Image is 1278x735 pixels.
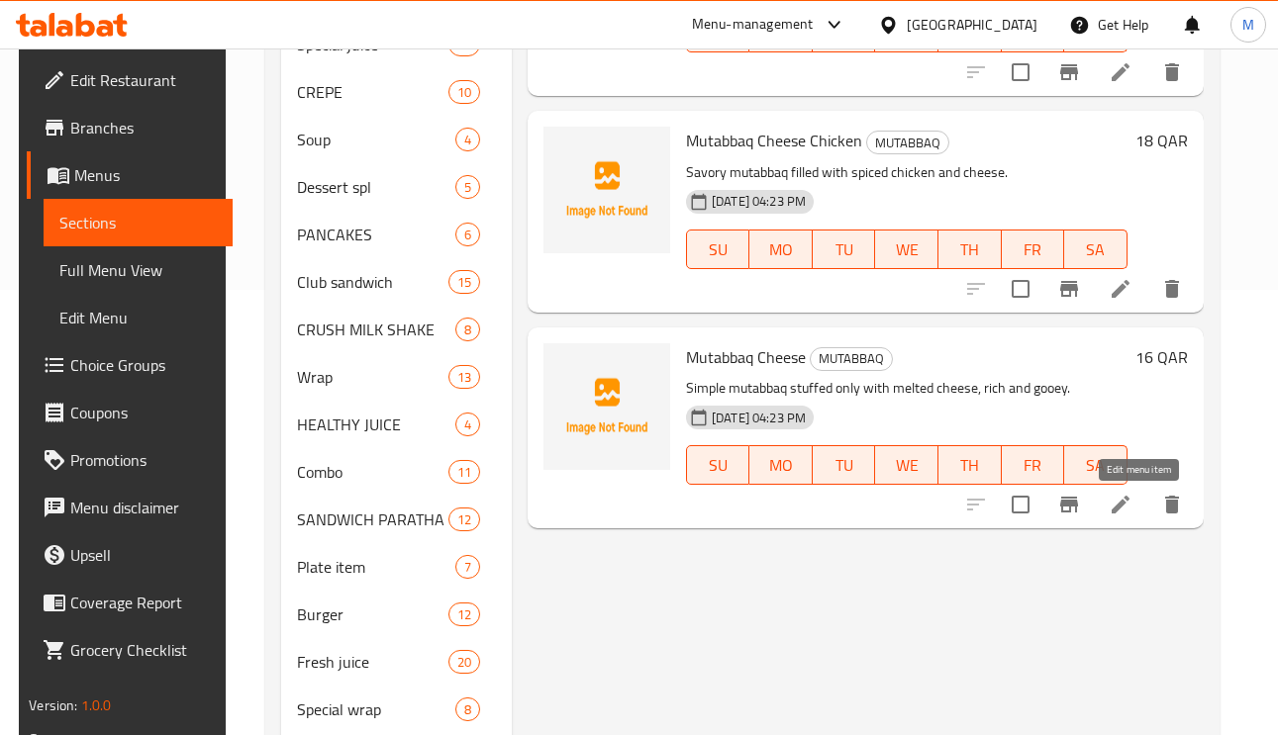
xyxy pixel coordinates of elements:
span: Soup [297,128,455,151]
button: Branch-specific-item [1045,265,1093,313]
div: Plate item7 [281,543,512,591]
a: Edit Restaurant [27,56,233,104]
a: Menu disclaimer [27,484,233,531]
span: Select to update [1000,484,1041,525]
span: 5 [456,178,479,197]
button: MO [749,230,813,269]
button: delete [1148,265,1196,313]
span: 4 [456,415,479,434]
span: Mutabbaq Cheese [686,342,806,372]
button: SA [1064,445,1128,485]
span: Menus [74,163,217,187]
div: items [455,223,480,246]
a: Edit menu item [1109,60,1132,84]
button: TH [938,230,1002,269]
span: SU [695,235,741,264]
div: items [448,80,480,104]
span: WE [883,451,931,480]
a: Full Menu View [44,246,233,294]
span: Promotions [70,448,217,472]
div: SANDWICH PARATHA12 [281,496,512,543]
div: items [455,128,480,151]
span: Choice Groups [70,353,217,377]
span: TU [821,451,868,480]
span: Edit Restaurant [70,68,217,92]
div: Special wrap8 [281,686,512,733]
button: SA [1064,230,1128,269]
div: Dessert spl5 [281,163,512,211]
span: Menu disclaimer [70,496,217,519]
button: TU [813,445,876,485]
button: TU [813,230,876,269]
span: FR [1010,451,1057,480]
span: MUTABBAQ [811,347,892,370]
div: items [448,650,480,674]
div: [GEOGRAPHIC_DATA] [907,14,1037,36]
span: MUTABBAQ [867,132,948,154]
span: PANCAKES [297,223,455,246]
span: MO [757,235,805,264]
div: items [455,697,480,721]
div: Soup4 [281,116,512,163]
div: items [455,555,480,579]
span: M [1242,14,1254,36]
div: items [448,270,480,294]
div: HEALTHY JUICE4 [281,401,512,448]
span: 4 [456,131,479,149]
a: Menus [27,151,233,199]
div: HEALTHY JUICE [297,413,455,436]
span: SANDWICH PARATHA [297,507,448,531]
span: Wrap [297,365,448,389]
span: SA [1072,235,1120,264]
span: CRUSH MILK SHAKE [297,318,455,341]
div: items [455,318,480,341]
button: FR [1002,230,1065,269]
span: 6 [456,226,479,244]
span: WE [883,235,931,264]
button: TH [938,445,1002,485]
a: Upsell [27,531,233,579]
a: Edit menu item [1109,277,1132,301]
div: Plate item [297,555,455,579]
div: items [455,175,480,199]
div: Combo [297,460,448,484]
div: items [455,413,480,436]
button: FR [1002,445,1065,485]
span: [DATE] 04:23 PM [704,409,814,427]
span: [DATE] 04:23 PM [704,192,814,211]
span: Dessert spl [297,175,455,199]
button: delete [1148,48,1196,96]
button: WE [875,230,938,269]
span: Grocery Checklist [70,638,217,662]
span: 12 [449,605,479,624]
span: Upsell [70,543,217,567]
span: Coupons [70,401,217,424]
p: Savory mutabbaq filled with spiced chicken and cheese. [686,160,1128,185]
div: Special wrap [297,697,455,721]
span: Sections [59,211,217,234]
span: Burger [297,602,448,626]
span: Club sandwich [297,270,448,294]
span: Mutabbaq Cheese Chicken [686,126,862,155]
span: 20 [449,653,479,672]
div: MUTABBAQ [810,347,893,371]
button: SU [686,230,749,269]
div: MUTABBAQ [866,131,949,154]
div: Fresh juice20 [281,638,512,686]
div: items [448,602,480,626]
span: 12 [449,510,479,529]
span: SU [695,451,741,480]
span: 11 [449,463,479,482]
span: 10 [449,83,479,102]
span: Branches [70,116,217,139]
a: Coverage Report [27,579,233,626]
button: WE [875,445,938,485]
span: Fresh juice [297,650,448,674]
div: Burger12 [281,591,512,638]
